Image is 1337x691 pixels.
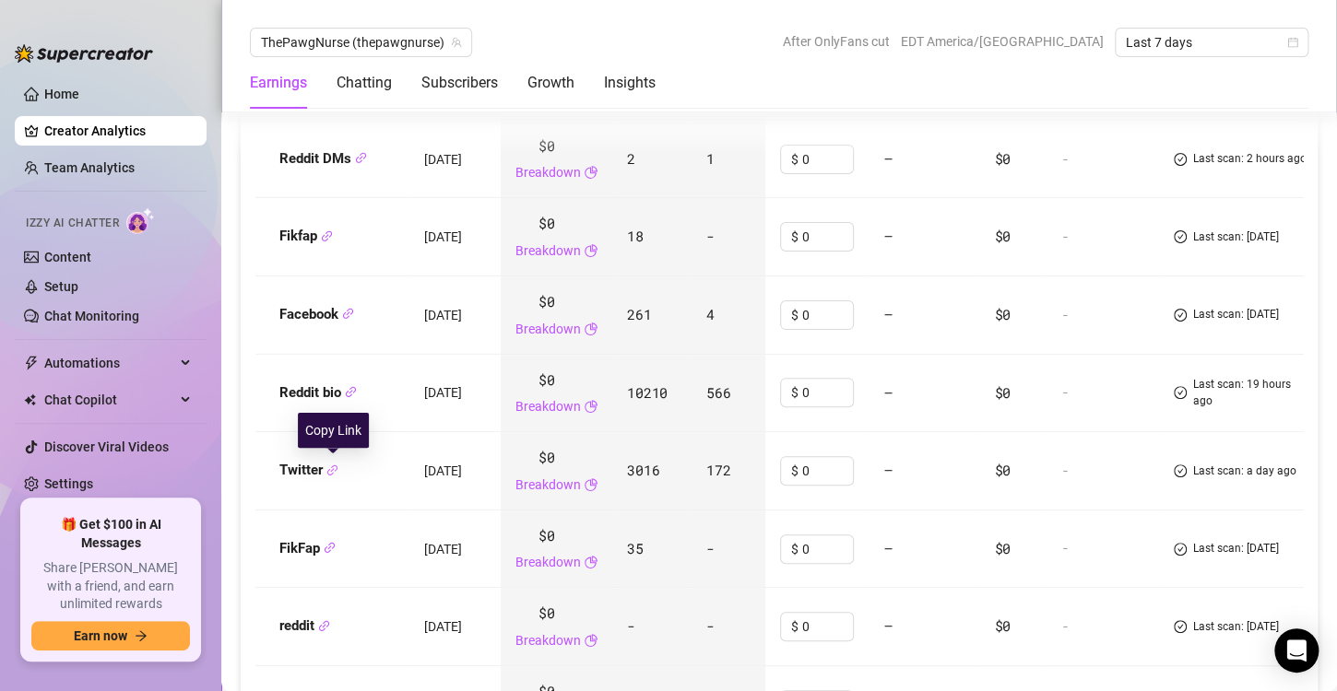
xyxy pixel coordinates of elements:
[1061,540,1144,556] div: -
[994,227,1010,245] span: $0
[324,542,336,556] button: Copy Link
[994,616,1010,635] span: $0
[1061,384,1144,401] div: -
[126,207,155,234] img: AI Chatter
[627,616,635,635] span: -
[31,559,190,614] span: Share [PERSON_NAME] with a friend, and earn unlimited rewards
[15,44,153,63] img: logo-BBDzfeDw.svg
[44,279,78,294] a: Setup
[883,539,892,557] span: —
[1174,463,1187,480] span: check-circle
[298,413,369,448] div: Copy Link
[345,386,357,398] span: link
[424,229,462,244] span: [DATE]
[26,215,119,232] span: Izzy AI Chatter
[31,516,190,552] span: 🎁 Get $100 in AI Messages
[1287,37,1298,48] span: calendar
[355,152,367,166] button: Copy Link
[1174,540,1187,557] span: check-circle
[279,150,367,167] strong: Reddit DMs
[1192,306,1278,323] span: Last scan: [DATE]
[424,385,462,400] span: [DATE]
[994,539,1010,557] span: $0
[994,383,1010,402] span: $0
[279,228,333,244] strong: Fikfap
[901,28,1104,55] span: EDT America/[GEOGRAPHIC_DATA]
[1192,376,1309,411] span: Last scan: 19 hours ago
[74,628,127,643] span: Earn now
[585,240,598,261] span: pie-chart
[515,162,581,182] a: Breakdown
[706,383,730,402] span: 566
[538,525,554,547] span: $0
[31,621,190,650] button: Earn nowarrow-right
[279,306,354,322] strong: Facebook
[355,152,367,164] span: link
[135,629,148,642] span: arrow-right
[627,227,643,245] span: 18
[326,464,338,476] span: link
[44,385,175,415] span: Chat Copilot
[1174,618,1187,636] span: check-circle
[585,552,598,572] span: pie-chart
[44,160,135,175] a: Team Analytics
[802,379,853,406] input: Enter cost
[994,305,1010,323] span: $0
[279,540,336,556] strong: FikFap
[1061,463,1144,479] div: -
[342,308,354,320] span: link
[585,319,598,339] span: pie-chart
[515,552,581,572] a: Breakdown
[1061,228,1144,245] div: -
[627,305,651,323] span: 261
[883,383,892,402] span: —
[706,461,730,479] span: 172
[604,72,656,94] div: Insights
[44,87,79,101] a: Home
[1061,151,1144,168] div: -
[1174,306,1187,323] span: check-circle
[627,461,659,479] span: 3016
[1061,307,1144,323] div: -
[1192,150,1306,168] span: Last scan: 2 hours ago
[1192,540,1278,557] span: Last scan: [DATE]
[321,230,333,242] span: link
[44,309,139,323] a: Chat Monitoring
[783,28,890,55] span: After OnlyFans cut
[706,305,715,323] span: 4
[538,369,554,392] span: $0
[250,72,307,94] div: Earnings
[44,348,175,378] span: Automations
[1061,618,1144,635] div: -
[883,227,892,245] span: —
[802,613,853,640] input: Enter cost
[279,617,330,634] strong: reddit
[994,149,1010,168] span: $0
[44,439,169,454] a: Discover Viral Videos
[585,474,598,495] span: pie-chart
[421,72,498,94] div: Subscribers
[261,29,461,56] span: ThePawgNurse (thepawgnurse)
[1274,628,1319,673] div: Open Intercom Messenger
[538,603,554,625] span: $0
[515,474,581,495] a: Breakdown
[1174,228,1187,246] span: check-circle
[706,227,715,245] span: -
[883,149,892,168] span: —
[515,240,581,261] a: Breakdown
[44,116,192,146] a: Creator Analytics
[1126,29,1297,56] span: Last 7 days
[326,463,338,477] button: Copy Link
[24,356,39,370] span: thunderbolt
[538,447,554,469] span: $0
[324,542,336,554] span: link
[802,457,853,485] input: Enter cost
[538,213,554,235] span: $0
[802,223,853,251] input: Enter cost
[345,386,357,400] button: Copy Link
[424,542,462,556] span: [DATE]
[318,620,330,632] span: link
[342,308,354,322] button: Copy Link
[994,461,1010,479] span: $0
[424,308,462,322] span: [DATE]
